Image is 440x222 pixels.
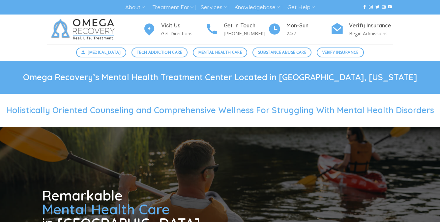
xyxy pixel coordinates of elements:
[47,15,121,44] img: Omega Recovery
[349,21,393,30] h4: Verify Insurance
[42,201,170,218] span: Mental Health Care
[224,21,268,30] h4: Get In Touch
[331,21,393,38] a: Verify Insurance Begin Admissions
[161,21,205,30] h4: Visit Us
[252,48,311,57] a: Substance Abuse Care
[258,49,306,55] span: Substance Abuse Care
[161,30,205,37] p: Get Directions
[286,30,331,37] p: 24/7
[152,1,193,14] a: Treatment For
[322,49,359,55] span: Verify Insurance
[287,1,315,14] a: Get Help
[125,1,145,14] a: About
[286,21,331,30] h4: Mon-Sun
[363,5,367,10] a: Follow on Facebook
[317,48,364,57] a: Verify Insurance
[224,30,268,37] p: [PHONE_NUMBER]
[137,49,182,55] span: Tech Addiction Care
[369,5,373,10] a: Follow on Instagram
[382,5,386,10] a: Send us an email
[76,48,126,57] a: [MEDICAL_DATA]
[388,5,392,10] a: Follow on YouTube
[201,1,227,14] a: Services
[375,5,379,10] a: Follow on Twitter
[349,30,393,37] p: Begin Admissions
[88,49,121,55] span: [MEDICAL_DATA]
[205,21,268,38] a: Get In Touch [PHONE_NUMBER]
[132,48,188,57] a: Tech Addiction Care
[6,105,434,115] span: Holistically Oriented Counseling and Comprehensive Wellness For Struggling With Mental Health Dis...
[198,49,242,55] span: Mental Health Care
[234,1,280,14] a: Knowledgebase
[193,48,247,57] a: Mental Health Care
[143,21,205,38] a: Visit Us Get Directions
